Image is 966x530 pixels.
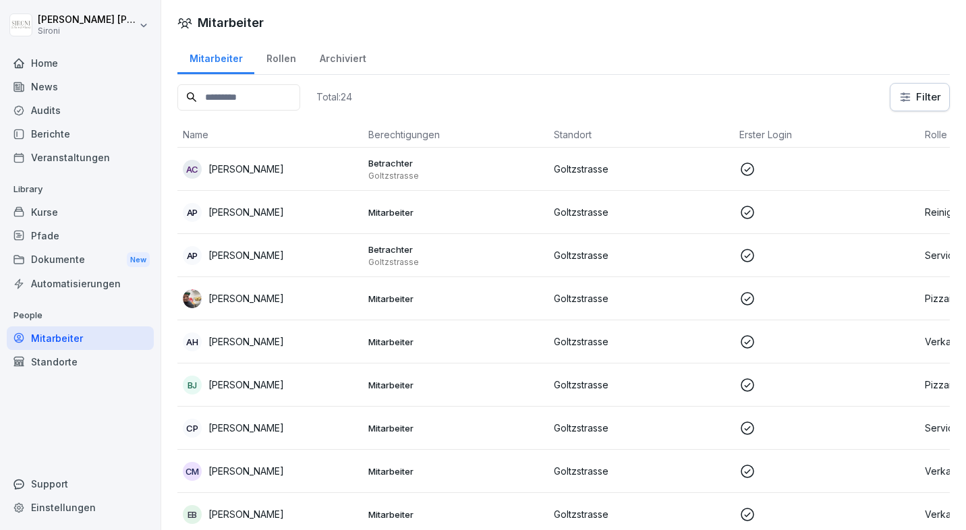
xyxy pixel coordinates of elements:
[183,160,202,179] div: AC
[368,157,543,169] p: Betrachter
[183,203,202,222] div: AP
[183,246,202,265] div: AP
[554,248,729,262] p: Goltzstrasse
[368,206,543,218] p: Mitarbeiter
[183,419,202,438] div: CP
[554,464,729,478] p: Goltzstrasse
[7,146,154,169] a: Veranstaltungen
[548,122,734,148] th: Standort
[7,51,154,75] a: Home
[38,14,136,26] p: [PERSON_NAME] [PERSON_NAME]
[554,507,729,521] p: Goltzstrasse
[7,224,154,247] a: Pfade
[208,291,284,305] p: [PERSON_NAME]
[177,122,363,148] th: Name
[7,496,154,519] a: Einstellungen
[208,205,284,219] p: [PERSON_NAME]
[368,508,543,521] p: Mitarbeiter
[363,122,548,148] th: Berechtigungen
[208,507,284,521] p: [PERSON_NAME]
[7,350,154,374] a: Standorte
[7,200,154,224] a: Kurse
[368,422,543,434] p: Mitarbeiter
[368,293,543,305] p: Mitarbeiter
[198,13,264,32] h1: Mitarbeiter
[38,26,136,36] p: Sironi
[7,122,154,146] a: Berichte
[7,305,154,326] p: People
[899,90,941,104] div: Filter
[7,326,154,350] a: Mitarbeiter
[554,205,729,219] p: Goltzstrasse
[554,378,729,392] p: Goltzstrasse
[208,464,284,478] p: [PERSON_NAME]
[734,122,919,148] th: Erster Login
[890,84,949,111] button: Filter
[368,379,543,391] p: Mitarbeiter
[208,421,284,435] p: [PERSON_NAME]
[368,171,543,181] p: Goltzstrasse
[208,248,284,262] p: [PERSON_NAME]
[368,257,543,268] p: Goltzstrasse
[554,334,729,349] p: Goltzstrasse
[7,247,154,272] div: Dokumente
[208,378,284,392] p: [PERSON_NAME]
[183,462,202,481] div: CM
[7,472,154,496] div: Support
[208,162,284,176] p: [PERSON_NAME]
[368,243,543,256] p: Betrachter
[7,247,154,272] a: DokumenteNew
[177,40,254,74] a: Mitarbeiter
[183,376,202,394] div: BJ
[7,179,154,200] p: Library
[316,90,352,103] p: Total: 24
[183,505,202,524] div: EB
[208,334,284,349] p: [PERSON_NAME]
[7,272,154,295] a: Automatisierungen
[368,465,543,477] p: Mitarbeiter
[7,98,154,122] a: Audits
[554,291,729,305] p: Goltzstrasse
[183,332,202,351] div: AH
[7,75,154,98] a: News
[554,421,729,435] p: Goltzstrasse
[554,162,729,176] p: Goltzstrasse
[368,336,543,348] p: Mitarbeiter
[183,289,202,308] img: kxeqd14vvy90yrv0469cg1jb.png
[127,252,150,268] div: New
[308,40,378,74] a: Archiviert
[254,40,308,74] a: Rollen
